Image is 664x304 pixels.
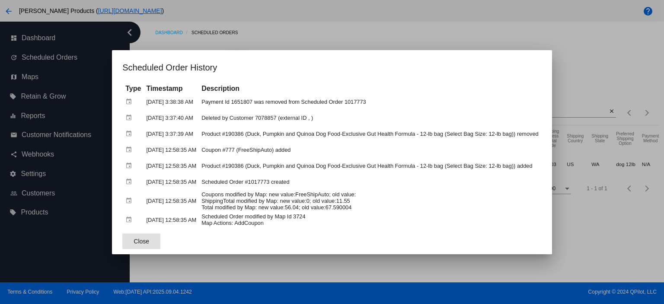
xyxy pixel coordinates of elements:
td: [DATE] 3:37:39 AM [144,126,198,141]
span: Close [134,238,149,245]
td: Product #190386 (Duck, Pumpkin and Quinoa Dog Food-Exclusive Gut Health Formula - 12-lb bag (Sele... [199,158,541,173]
th: Type [123,84,143,93]
td: [DATE] 12:58:35 AM [144,212,198,227]
mat-icon: event [125,194,136,208]
td: [DATE] 3:38:38 AM [144,94,198,109]
td: [DATE] 12:58:35 AM [144,190,198,211]
mat-icon: event [125,159,136,173]
td: Payment Id 1651807 was removed from Scheduled Order 1017773 [199,94,541,109]
mat-icon: event [125,213,136,227]
mat-icon: event [125,143,136,157]
td: Product #190386 (Duck, Pumpkin and Quinoa Dog Food-Exclusive Gut Health Formula - 12-lb bag (Sele... [199,126,541,141]
mat-icon: event [125,95,136,109]
th: Timestamp [144,84,198,93]
h1: Scheduled Order History [122,61,541,74]
td: Deleted by Customer 7078857 (external ID , ) [199,110,541,125]
th: Description [199,84,541,93]
td: [DATE] 3:37:40 AM [144,110,198,125]
td: Scheduled Order modified by Map Id 3724 Map Actions: AddCoupon [199,212,541,227]
td: [DATE] 12:58:35 AM [144,158,198,173]
td: [DATE] 12:58:35 AM [144,142,198,157]
mat-icon: event [125,127,136,141]
td: Coupon #777 (FreeShipAuto) added [199,142,541,157]
td: Coupons modified by Map: new value:FreeShipAuto; old value: ShippingTotal modified by Map: new va... [199,190,541,211]
td: [DATE] 12:58:35 AM [144,174,198,189]
button: Close dialog [122,234,160,249]
td: Scheduled Order #1017773 created [199,174,541,189]
mat-icon: event [125,175,136,189]
mat-icon: event [125,111,136,125]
